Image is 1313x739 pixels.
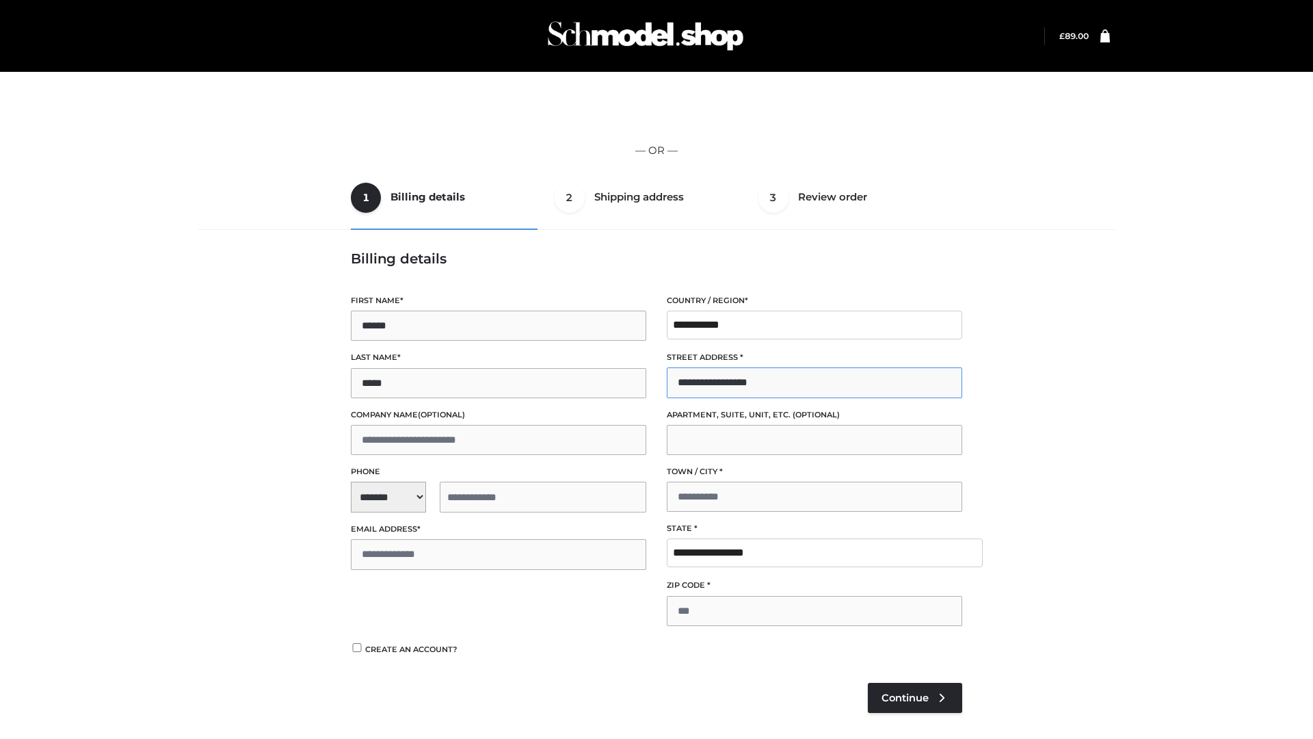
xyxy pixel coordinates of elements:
label: ZIP Code [667,579,962,592]
label: State [667,522,962,535]
input: Create an account? [351,643,363,652]
a: £89.00 [1059,31,1089,41]
label: Street address [667,351,962,364]
label: Last name [351,351,646,364]
label: Town / City [667,465,962,478]
label: Phone [351,465,646,478]
p: — OR — [203,142,1110,159]
iframe: Secure express checkout frame [200,90,1113,129]
span: Create an account? [365,645,457,654]
img: Schmodel Admin 964 [543,9,748,63]
span: Continue [881,692,929,704]
h3: Billing details [351,250,962,267]
label: Company name [351,409,646,422]
bdi: 89.00 [1059,31,1089,41]
label: Country / Region [667,294,962,307]
a: Continue [868,683,962,713]
label: Apartment, suite, unit, etc. [667,409,962,422]
span: £ [1059,31,1065,41]
label: Email address [351,523,646,536]
label: First name [351,294,646,307]
span: (optional) [793,410,840,419]
span: (optional) [418,410,465,419]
